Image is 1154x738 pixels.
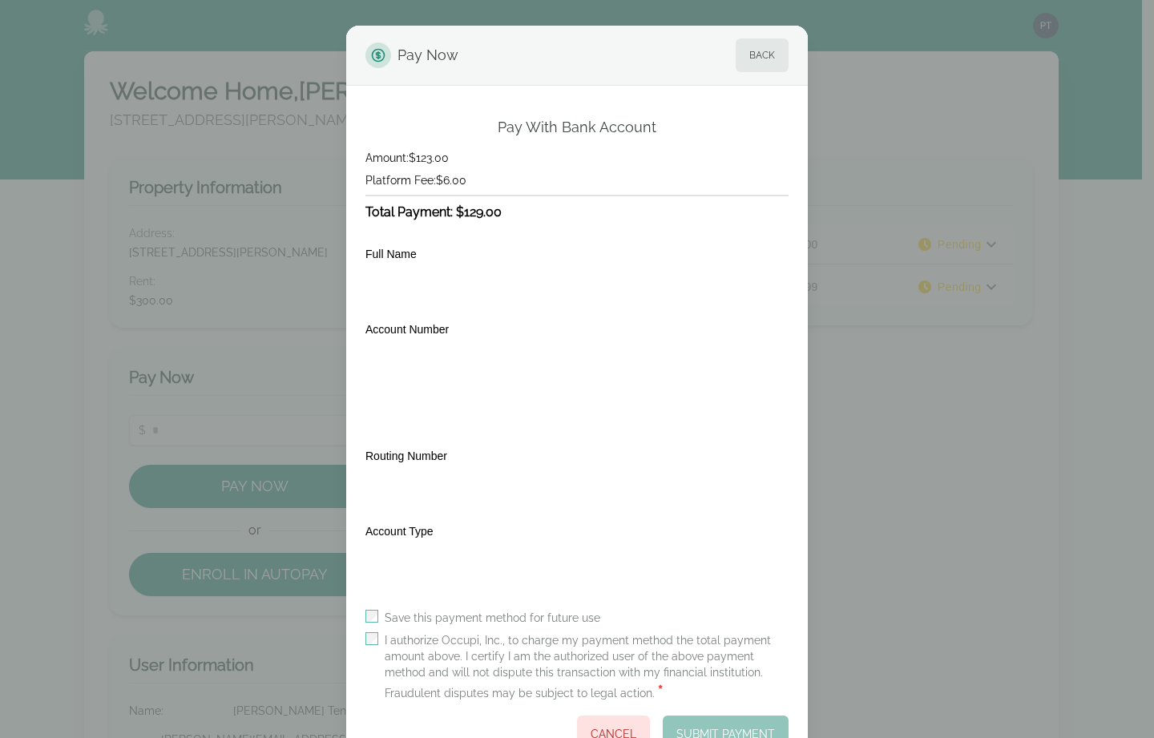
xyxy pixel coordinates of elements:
[385,632,789,703] label: I authorize Occupi, Inc., to charge my payment method the total payment amount above. I certify I...
[365,525,434,538] label: Account Type
[365,172,789,188] h4: Platform Fee: $6.00
[365,203,789,222] h3: Total Payment: $129.00
[365,150,789,166] h4: Amount: $123.00
[385,610,600,626] label: Save this payment method for future use
[736,38,789,72] button: Back
[397,38,458,72] span: Pay Now
[365,248,417,260] label: Full Name
[365,450,447,462] label: Routing Number
[365,323,449,336] label: Account Number
[498,118,656,137] h2: Pay With Bank Account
